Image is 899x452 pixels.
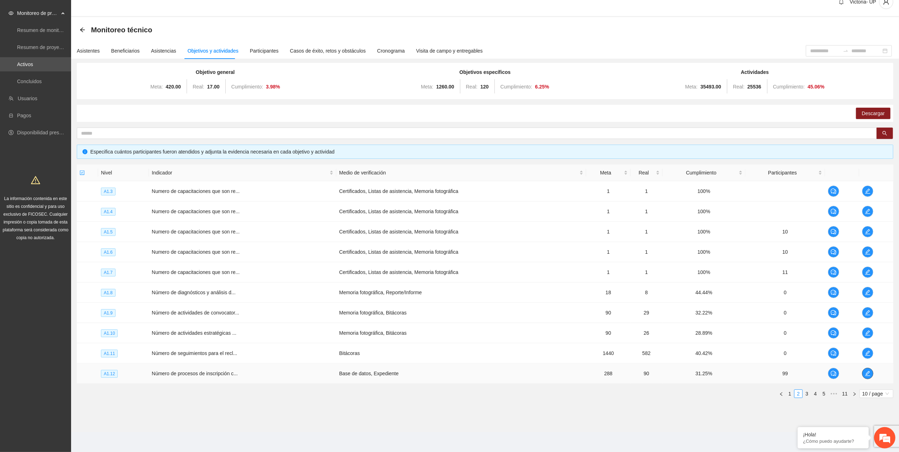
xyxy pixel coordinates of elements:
span: edit [862,371,873,376]
td: 29 [631,303,663,323]
span: Real [633,169,654,177]
span: Medio de verificación [339,169,578,177]
a: 1 [786,390,794,398]
span: Descargar [862,109,885,117]
td: Memoria fotográfica, Bitácoras [336,323,586,343]
div: Casos de éxito, retos y obstáculos [290,47,366,55]
span: A1.7 [101,269,116,276]
td: 40.42% [663,343,745,364]
li: Next Page [850,389,859,398]
td: 26 [631,323,663,343]
strong: 3.98 % [266,84,280,90]
a: 5 [820,390,828,398]
th: Real [631,165,663,181]
td: Memoria fotográfica, Reporte/Informe [336,282,586,303]
span: Cumplimiento: [231,84,263,90]
td: 100% [663,262,745,282]
li: 3 [803,389,811,398]
td: 1 [631,262,663,282]
span: Indicador [152,169,328,177]
div: Especifica cuántos participantes fueron atendidos y adjunta la evidencia necesaria en cada objeti... [90,148,888,156]
td: 90 [586,303,630,323]
button: edit [862,185,873,197]
span: Numero de capacitaciones que son re... [152,269,240,275]
td: 1 [631,242,663,262]
button: edit [862,226,873,237]
td: Certificados, Listas de asistencia, Memoria fotográfica [336,242,586,262]
span: edit [862,330,873,336]
button: comment [828,348,839,359]
span: Real: [193,84,204,90]
button: edit [862,206,873,217]
a: 4 [812,390,819,398]
span: Real: [733,84,745,90]
td: 100% [663,242,745,262]
td: 100% [663,222,745,242]
button: left [777,389,786,398]
td: 1 [631,222,663,242]
td: 1440 [586,343,630,364]
span: edit [862,350,873,356]
span: warning [31,176,40,185]
button: comment [828,226,839,237]
span: edit [862,188,873,194]
div: Beneficiarios [111,47,140,55]
span: search [882,131,887,136]
span: Meta: [421,84,433,90]
a: Resumen de proyectos aprobados [17,44,93,50]
button: edit [862,307,873,318]
span: Monitoreo técnico [91,24,152,36]
strong: Objetivos específicos [460,69,511,75]
td: 0 [745,323,825,343]
td: 31.25% [663,364,745,384]
button: search [877,128,893,139]
span: A1.5 [101,228,116,236]
strong: 6.25 % [535,84,549,90]
span: Estamos en línea. [41,95,98,167]
button: edit [862,368,873,379]
a: Resumen de monitoreo [17,27,69,33]
strong: Objetivo general [196,69,235,75]
span: right [852,392,857,396]
span: Numero de capacitaciones que son re... [152,188,240,194]
li: Next 5 Pages [828,389,840,398]
button: comment [828,307,839,318]
a: Activos [17,61,33,67]
span: Cumplimiento: [501,84,532,90]
span: Monitoreo de proyectos [17,6,59,20]
p: ¿Cómo puedo ayudarte? [803,438,863,444]
a: Pagos [17,113,31,118]
td: 1 [586,242,630,262]
button: edit [862,327,873,339]
span: ••• [828,389,840,398]
td: 10 [745,242,825,262]
td: Base de datos, Expediente [336,364,586,384]
div: Cronograma [377,47,405,55]
button: comment [828,267,839,278]
td: Memoria fotográfica, Bitácoras [336,303,586,323]
li: 11 [840,389,850,398]
div: Minimizar ventana de chat en vivo [117,4,134,21]
span: Cumplimiento [665,169,737,177]
button: edit [862,246,873,258]
th: Nivel [98,165,149,181]
td: 90 [631,364,663,384]
strong: 420.00 [166,84,181,90]
span: check-square [80,170,85,175]
span: Número de actividades de convocator... [152,310,239,316]
td: 1 [631,201,663,222]
td: 8 [631,282,663,303]
span: to [843,48,849,54]
td: 100% [663,201,745,222]
li: Previous Page [777,389,786,398]
strong: 1260.00 [436,84,454,90]
button: comment [828,206,839,217]
span: Meta [589,169,622,177]
span: swap-right [843,48,849,54]
strong: 17.00 [207,84,220,90]
span: Meta: [150,84,163,90]
div: ¡Hola! [803,432,863,437]
td: 1 [586,181,630,201]
button: edit [862,348,873,359]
